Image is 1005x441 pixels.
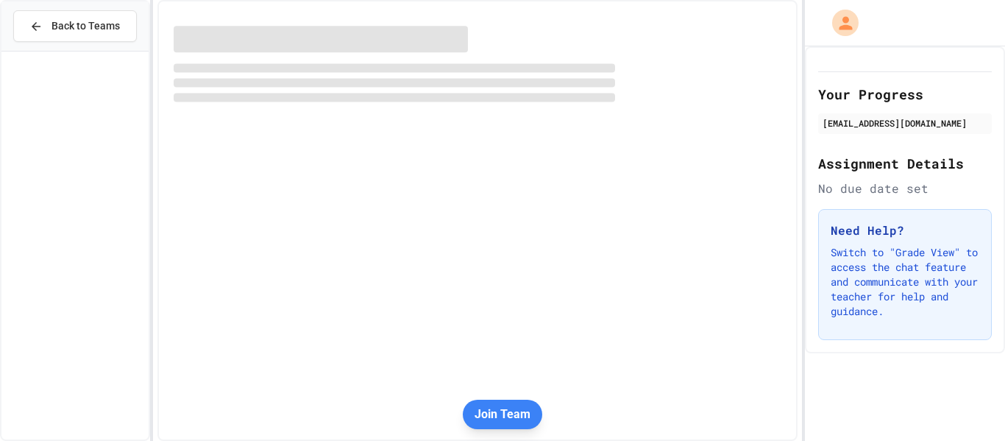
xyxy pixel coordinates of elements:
[13,10,137,42] button: Back to Teams
[818,153,992,174] h2: Assignment Details
[463,400,542,429] button: Join Team
[818,180,992,197] div: No due date set
[823,116,987,130] div: [EMAIL_ADDRESS][DOMAIN_NAME]
[831,245,979,319] p: Switch to "Grade View" to access the chat feature and communicate with your teacher for help and ...
[883,318,990,381] iframe: chat widget
[943,382,990,426] iframe: chat widget
[831,222,979,239] h3: Need Help?
[817,6,862,40] div: My Account
[52,18,120,34] span: Back to Teams
[818,84,992,105] h2: Your Progress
